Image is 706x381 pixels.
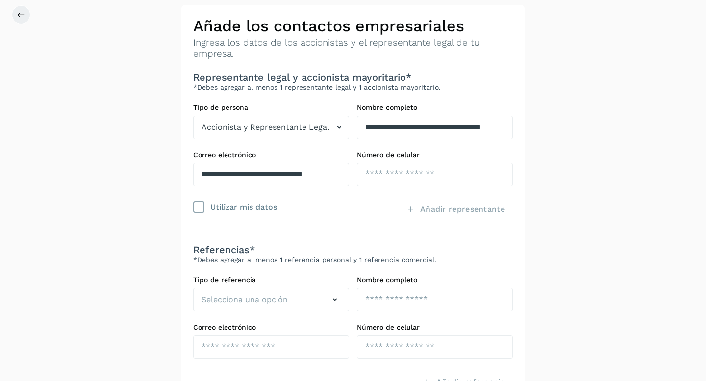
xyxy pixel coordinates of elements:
h3: Representante legal y accionista mayoritario* [193,71,513,83]
p: Ingresa los datos de los accionistas y el representante legal de tu empresa. [193,37,513,60]
div: Utilizar mis datos [210,200,277,213]
label: Nombre completo [357,276,513,284]
span: Accionista y Representante Legal [202,121,329,133]
button: Añadir representante [399,198,513,220]
label: Correo electrónico [193,323,349,332]
label: Tipo de referencia [193,276,349,284]
span: Selecciona una opción [202,294,288,306]
h2: Añade los contactos empresariales [193,17,513,35]
h3: Referencias* [193,244,513,256]
p: *Debes agregar al menos 1 referencia personal y 1 referencia comercial. [193,256,513,264]
label: Número de celular [357,151,513,159]
label: Número de celular [357,323,513,332]
label: Correo electrónico [193,151,349,159]
p: *Debes agregar al menos 1 representante legal y 1 accionista mayoritario. [193,83,513,92]
label: Nombre completo [357,103,513,112]
span: Añadir representante [420,204,505,214]
label: Tipo de persona [193,103,349,112]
